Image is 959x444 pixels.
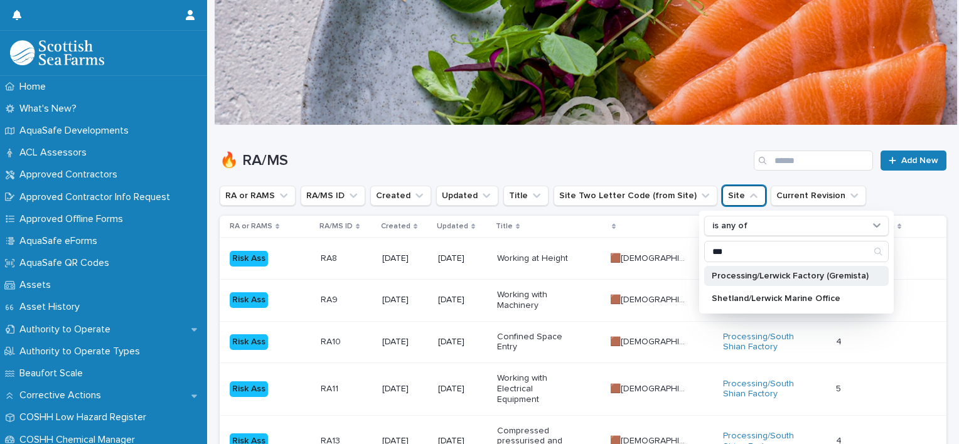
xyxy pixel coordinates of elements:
[14,103,87,115] p: What's New?
[712,272,869,280] p: Processing/Lerwick Factory (Gremista)
[14,346,150,357] p: Authority to Operate Types
[610,292,691,305] p: 🟫[DEMOGRAPHIC_DATA]
[497,290,576,311] p: Working with Machinery
[723,332,801,353] a: Processing/South Shian Factory
[301,186,365,206] button: RA/MS ID
[382,253,429,264] p: [DATE]
[881,151,946,171] a: Add New
[497,332,576,353] p: Confined Space Entry
[14,389,111,401] p: Corrective Actions
[14,301,90,313] p: Asset History
[14,81,56,93] p: Home
[319,219,353,233] p: RA/MS ID
[230,381,268,397] div: Risk Ass
[610,251,691,264] p: 🟫[DEMOGRAPHIC_DATA]
[14,191,180,203] p: Approved Contractor Info Request
[497,253,576,264] p: Working at Height
[438,337,487,347] p: [DATE]
[321,334,343,347] p: RA10
[382,337,429,347] p: [DATE]
[836,334,844,347] p: 4
[382,295,429,305] p: [DATE]
[230,219,272,233] p: RA or RAMS
[14,367,93,379] p: Beaufort Scale
[497,373,576,404] p: Working with Electrical Equipment
[436,186,498,206] button: Updated
[554,186,717,206] button: Site Two Letter Code (from Site)
[14,213,133,225] p: Approved Offline Forms
[14,257,119,269] p: AquaSafe QR Codes
[220,321,946,363] tr: Risk AssRA10RA10 [DATE][DATE]Confined Space Entry🟫[DEMOGRAPHIC_DATA]🟫[DEMOGRAPHIC_DATA] Processin...
[14,147,97,159] p: ACL Assessors
[230,292,268,308] div: Risk Ass
[836,381,844,394] p: 5
[220,279,946,321] tr: Risk AssRA9RA9 [DATE][DATE]Working with Machinery🟫[DEMOGRAPHIC_DATA]🟫[DEMOGRAPHIC_DATA] Processin...
[321,292,340,305] p: RA9
[705,241,888,262] input: Search
[754,151,873,171] input: Search
[381,219,410,233] p: Created
[14,235,107,247] p: AquaSafe eForms
[610,381,691,394] p: 🟫[DEMOGRAPHIC_DATA]
[438,253,487,264] p: [DATE]
[496,219,513,233] p: Title
[712,294,869,303] p: Shetland/Lerwick Marine Office
[712,221,747,231] p: is any of
[14,279,61,291] p: Assets
[321,251,340,264] p: RA8
[503,186,549,206] button: Title
[771,186,866,206] button: Current Revision
[723,379,801,400] a: Processing/South Shian Factory
[220,363,946,415] tr: Risk AssRA11RA11 [DATE][DATE]Working with Electrical Equipment🟫[DEMOGRAPHIC_DATA]🟫[DEMOGRAPHIC_DA...
[437,219,468,233] p: Updated
[438,295,487,305] p: [DATE]
[230,334,268,350] div: Risk Ass
[901,156,938,165] span: Add New
[14,324,121,336] p: Authority to Operate
[722,186,766,206] button: Site
[220,152,749,170] h1: 🔥 RA/MS
[704,241,889,262] div: Search
[370,186,431,206] button: Created
[610,334,691,347] p: 🟫[DEMOGRAPHIC_DATA]
[438,384,487,394] p: [DATE]
[230,251,268,267] div: Risk Ass
[14,411,156,423] p: COSHH Low Hazard Register
[220,238,946,280] tr: Risk AssRA8RA8 [DATE][DATE]Working at Height🟫[DEMOGRAPHIC_DATA]🟫[DEMOGRAPHIC_DATA] Processing/Sou...
[382,384,429,394] p: [DATE]
[10,40,104,65] img: bPIBxiqnSb2ggTQWdOVV
[14,125,139,137] p: AquaSafe Developments
[321,381,341,394] p: RA11
[220,186,296,206] button: RA or RAMS
[14,169,127,181] p: Approved Contractors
